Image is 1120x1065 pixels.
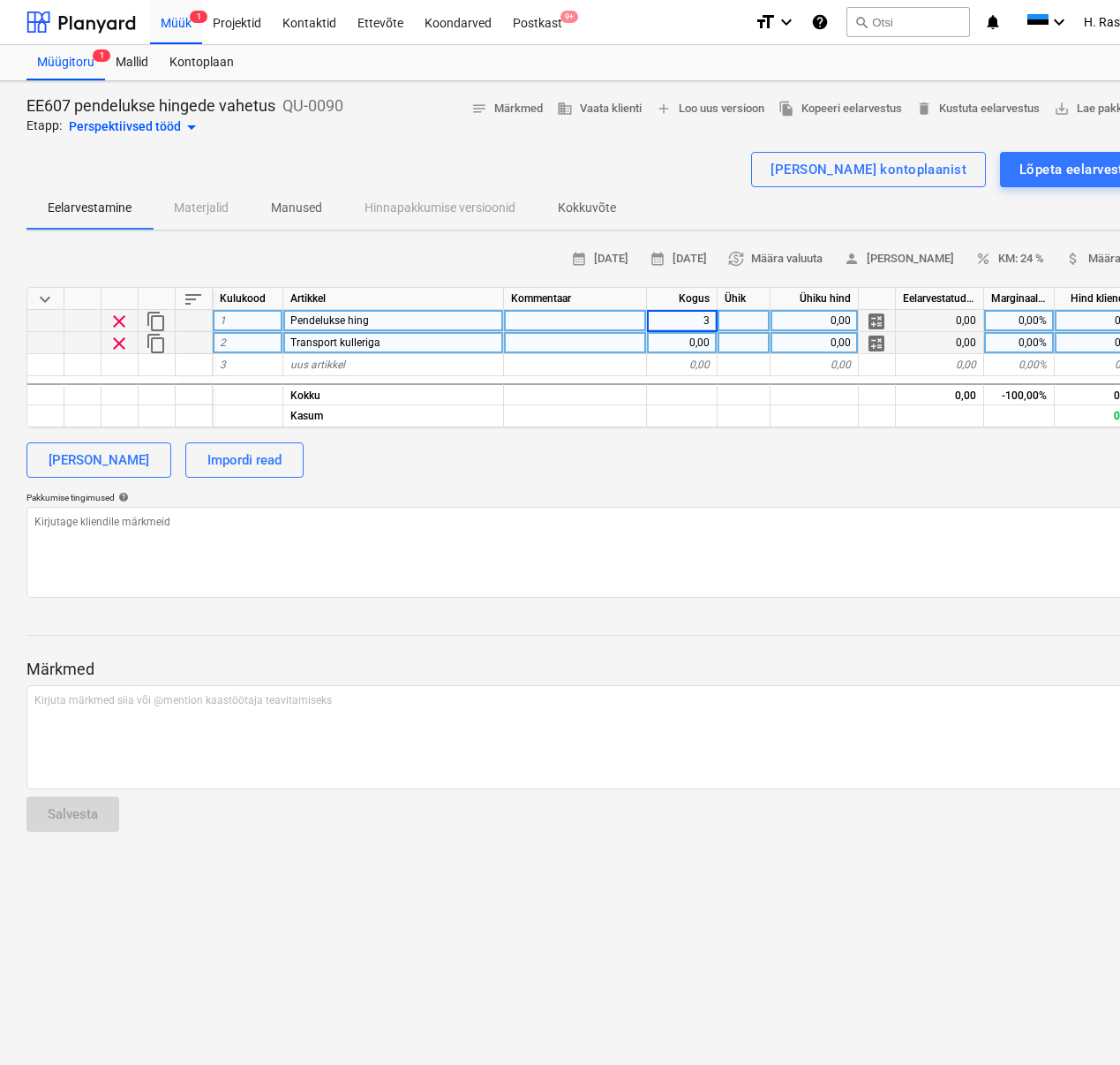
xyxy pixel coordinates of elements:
button: Loo uus versioon [649,95,771,123]
span: [PERSON_NAME] [844,249,954,269]
p: EE607 pendelukse hingede vahetus [26,95,275,117]
div: 0,00 [896,310,984,332]
p: Manused [271,199,322,217]
div: [PERSON_NAME] kontoplaanist [770,158,966,181]
span: delete [916,101,932,117]
span: arrow_drop_down [181,117,202,138]
div: 0,00 [647,354,718,376]
button: Kopeeri eelarvestus [771,95,909,123]
div: Kulukood [213,288,283,310]
div: 0,00 [896,332,984,354]
div: Müügitoru [26,45,105,80]
span: Sorteeri read tabelis [183,289,204,310]
button: [DATE] [643,245,714,273]
span: notes [471,101,487,117]
span: 1 [220,314,226,327]
p: Etapp: [26,117,62,138]
div: 0,00% [984,332,1055,354]
div: -100,00% [984,383,1055,405]
span: Eemalda rida [109,311,130,332]
div: 0,00 [770,354,859,376]
div: 0,00% [984,354,1055,376]
span: calendar_month [650,251,665,267]
div: Eelarvestatud maksumus [896,288,984,310]
p: Kokkuvõte [558,199,616,217]
span: Ahenda kõik kategooriad [34,289,56,310]
span: person [844,251,860,267]
span: 3 [220,359,226,371]
p: Eelarvestamine [48,199,132,217]
span: Dubleeri rida [146,333,167,354]
button: [PERSON_NAME] kontoplaanist [751,152,986,187]
span: add [656,101,672,117]
div: 0,00% [984,310,1055,332]
span: Määra valuuta [728,249,823,269]
span: file_copy [778,101,794,117]
span: Halda rea detailset jaotust [866,311,887,332]
div: Artikkel [283,288,504,310]
button: Vaata klienti [550,95,649,123]
span: Loo uus versioon [656,99,764,119]
div: 0,00 [896,383,984,405]
span: business [557,101,573,117]
button: Kustuta eelarvestus [909,95,1047,123]
iframe: Chat Widget [1032,980,1120,1065]
p: QU-0090 [282,95,343,117]
span: [DATE] [650,249,707,269]
div: Marginaal, % [984,288,1055,310]
div: Kokku [283,383,504,405]
span: Halda rea detailset jaotust [866,333,887,354]
span: Eemalda rida [109,333,130,354]
span: Pendelukse hing [290,314,369,327]
span: currency_exchange [728,251,744,267]
button: [PERSON_NAME] [837,245,961,273]
div: [PERSON_NAME] [49,449,149,472]
a: Mallid [105,45,159,80]
div: 0,00 [647,332,718,354]
span: 9+ [560,11,578,23]
div: Vestlusvidin [1032,980,1120,1065]
span: 1 [190,11,207,23]
button: [DATE] [564,245,635,273]
div: 0,00 [770,332,859,354]
span: help [115,492,129,502]
span: save_alt [1054,101,1070,117]
span: Transport kulleriga [290,336,380,349]
div: Perspektiivsed tööd [69,117,202,138]
span: percent [975,251,991,267]
span: Kopeeri eelarvestus [778,99,902,119]
a: Kontoplaan [159,45,244,80]
a: Müügitoru1 [26,45,105,80]
span: attach_money [1065,251,1081,267]
div: 0,00 [770,310,859,332]
button: [PERSON_NAME] [26,442,171,478]
span: 2 [220,336,226,349]
div: Kogus [647,288,718,310]
span: Märkmed [471,99,543,119]
span: Dubleeri rida [146,311,167,332]
div: Impordi read [207,449,282,472]
span: uus artikkel [290,359,345,371]
span: Kustuta eelarvestus [916,99,1040,119]
span: 1 [93,49,110,62]
span: calendar_month [571,251,587,267]
div: Kommentaar [504,288,647,310]
span: Vaata klienti [557,99,642,119]
div: Ühiku hind [770,288,859,310]
button: Määra valuuta [721,245,830,273]
span: [DATE] [571,249,628,269]
button: Märkmed [464,95,550,123]
button: Impordi read [185,442,304,478]
div: 0,00 [896,354,984,376]
button: KM: 24 % [968,245,1051,273]
div: Ühik [718,288,770,310]
span: KM: 24 % [975,249,1044,269]
div: Kasum [283,405,504,427]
